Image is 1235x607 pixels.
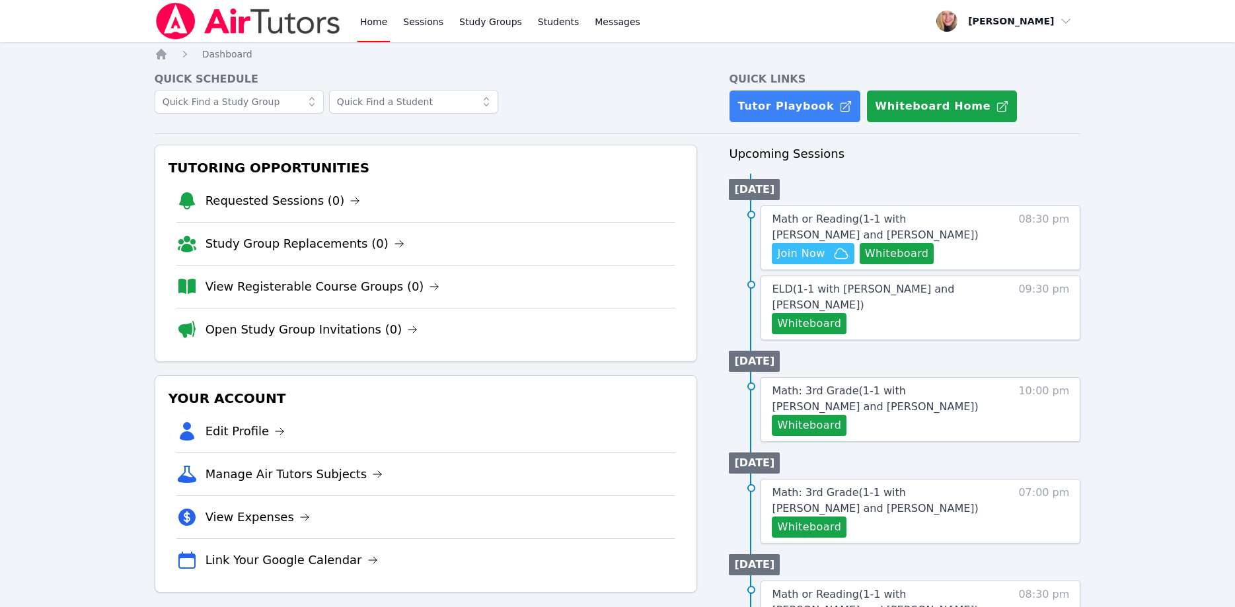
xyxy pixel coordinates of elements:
span: 10:00 pm [1018,383,1069,436]
button: Whiteboard [772,415,846,436]
span: 07:00 pm [1018,485,1069,538]
span: Messages [595,15,640,28]
button: Whiteboard [772,313,846,334]
h3: Tutoring Opportunities [166,156,687,180]
a: Math or Reading(1-1 with [PERSON_NAME] and [PERSON_NAME]) [772,211,994,243]
span: 08:30 pm [1018,211,1069,264]
a: Link Your Google Calendar [206,551,378,569]
a: Dashboard [202,48,252,61]
span: ELD ( 1-1 with [PERSON_NAME] and [PERSON_NAME] ) [772,283,954,311]
a: ELD(1-1 with [PERSON_NAME] and [PERSON_NAME]) [772,281,994,313]
nav: Breadcrumb [155,48,1081,61]
a: Tutor Playbook [729,90,861,123]
li: [DATE] [729,452,780,474]
span: 09:30 pm [1018,281,1069,334]
button: Whiteboard [860,243,934,264]
img: Air Tutors [155,3,342,40]
button: Join Now [772,243,854,264]
a: Open Study Group Invitations (0) [206,320,418,339]
a: Edit Profile [206,422,285,441]
li: [DATE] [729,554,780,575]
a: View Registerable Course Groups (0) [206,277,440,296]
span: Join Now [777,246,825,262]
h3: Your Account [166,386,687,410]
a: Math: 3rd Grade(1-1 with [PERSON_NAME] and [PERSON_NAME]) [772,485,994,517]
button: Whiteboard Home [866,90,1018,123]
span: Math or Reading ( 1-1 with [PERSON_NAME] and [PERSON_NAME] ) [772,213,978,241]
input: Quick Find a Study Group [155,90,324,114]
span: Math: 3rd Grade ( 1-1 with [PERSON_NAME] and [PERSON_NAME] ) [772,486,978,515]
li: [DATE] [729,351,780,372]
a: Math: 3rd Grade(1-1 with [PERSON_NAME] and [PERSON_NAME]) [772,383,994,415]
h4: Quick Schedule [155,71,698,87]
span: Dashboard [202,49,252,59]
input: Quick Find a Student [329,90,498,114]
a: View Expenses [206,508,310,526]
a: Manage Air Tutors Subjects [206,465,383,483]
h3: Upcoming Sessions [729,145,1080,163]
a: Study Group Replacements (0) [206,234,404,253]
span: Math: 3rd Grade ( 1-1 with [PERSON_NAME] and [PERSON_NAME] ) [772,384,978,413]
button: Whiteboard [772,517,846,538]
h4: Quick Links [729,71,1080,87]
a: Requested Sessions (0) [206,192,361,210]
li: [DATE] [729,179,780,200]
